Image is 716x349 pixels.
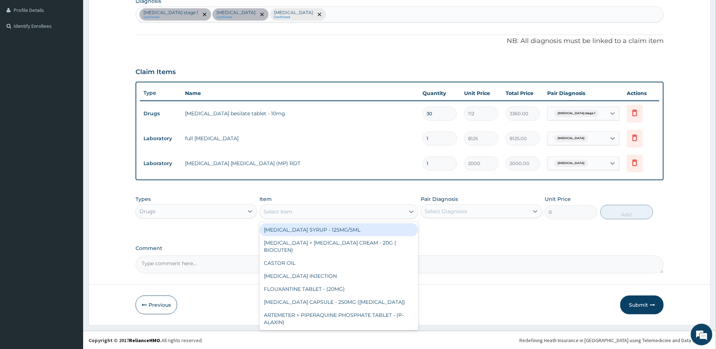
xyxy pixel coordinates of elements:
td: Laboratory [140,132,181,145]
label: Unit Price [545,195,571,203]
small: confirmed [143,16,198,19]
span: [MEDICAL_DATA] stage 1 [554,110,599,117]
div: Select Diagnosis [425,208,467,215]
div: [MEDICAL_DATA] SYRUP - 125MG/5ML [260,223,418,236]
th: Name [181,86,419,100]
span: [MEDICAL_DATA] [554,135,588,142]
label: Comment [136,245,664,251]
div: [MEDICAL_DATA] CAPSULE - 250MG ([MEDICAL_DATA]) [260,296,418,309]
div: Redefining Heath Insurance in [GEOGRAPHIC_DATA] using Telemedicine and Data Science! [519,337,711,344]
label: Item [260,195,272,203]
label: Types [136,196,151,202]
div: [MEDICAL_DATA] + [MEDICAL_DATA] CREAM - 20G ( BIOCUTEN) [260,236,418,257]
td: [MEDICAL_DATA] [MEDICAL_DATA] (MP) RDT [181,156,419,171]
button: Add [600,205,653,219]
div: ARTEMETER + [MEDICAL_DATA] TABLET - 20/120MG ([MEDICAL_DATA]) [260,329,418,349]
a: RelianceHMO [129,337,160,344]
th: Actions [623,86,659,100]
label: Pair Diagnosis [421,195,458,203]
div: CASTOR OIL [260,257,418,270]
p: [MEDICAL_DATA] stage 1 [143,10,198,16]
span: remove selection option [259,11,265,18]
span: [MEDICAL_DATA] [554,160,588,167]
p: [MEDICAL_DATA] [216,10,256,16]
th: Unit Price [460,86,502,100]
textarea: Type your message and hit 'Enter' [4,197,138,223]
strong: Copyright © 2017 . [89,337,162,344]
td: Drugs [140,107,181,120]
small: confirmed [216,16,256,19]
td: [MEDICAL_DATA] besilate tablet - 10mg [181,106,419,121]
div: ARTEMETER + PIPERAQUINE PHOSPHATE TABLET - (P-ALAXIN) [260,309,418,329]
h3: Claim Items [136,68,176,76]
small: Confirmed [274,16,313,19]
div: FLOUXANTINE TABLET - (20MG) [260,283,418,296]
span: remove selection option [316,11,323,18]
th: Type [140,86,181,100]
span: We're online! [42,91,100,164]
button: Previous [136,296,177,314]
span: remove selection option [201,11,208,18]
div: Select Item [263,208,292,215]
div: Chat with us now [38,40,121,50]
button: Submit [620,296,664,314]
p: NB: All diagnosis must be linked to a claim item [136,36,664,46]
p: [MEDICAL_DATA] [274,10,313,16]
div: Minimize live chat window [119,4,136,21]
td: full [MEDICAL_DATA] [181,131,419,146]
td: Laboratory [140,157,181,170]
img: d_794563401_company_1708531726252_794563401 [13,36,29,54]
th: Total Price [502,86,544,100]
div: [MEDICAL_DATA] INJECTION [260,270,418,283]
th: Quantity [419,86,460,100]
th: Pair Diagnosis [544,86,623,100]
div: Drugs [140,208,155,215]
